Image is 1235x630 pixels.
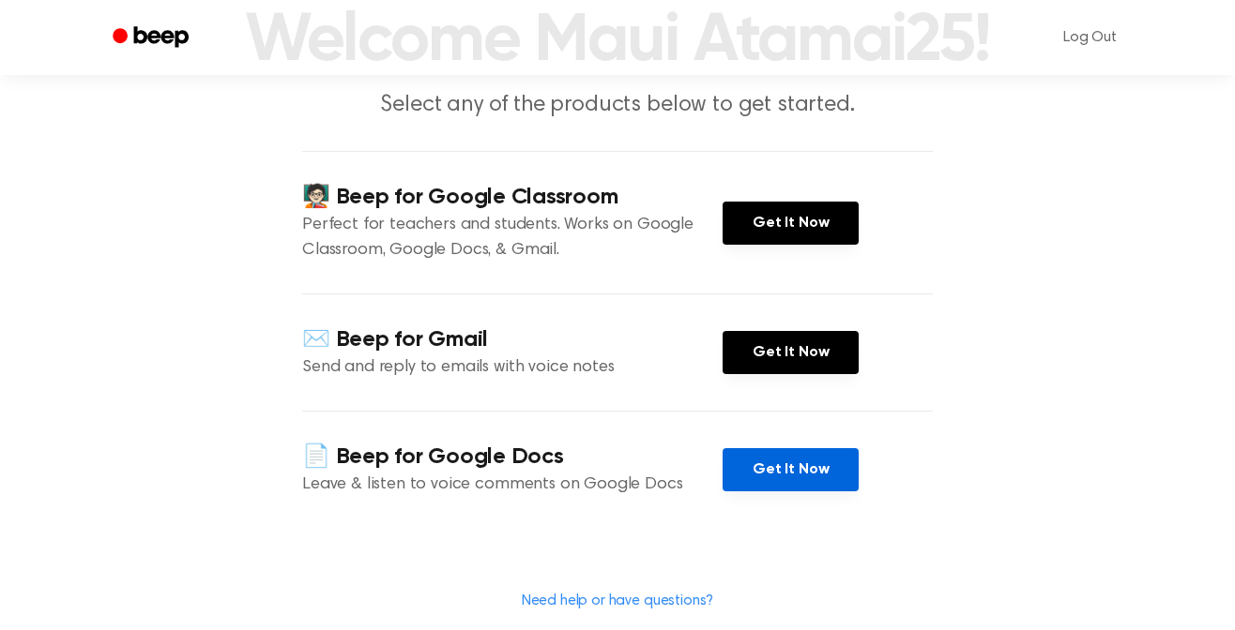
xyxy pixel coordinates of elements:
a: Get It Now [723,202,859,245]
p: Send and reply to emails with voice notes [302,355,723,381]
p: Leave & listen to voice comments on Google Docs [302,472,723,498]
h4: 📄 Beep for Google Docs [302,442,723,472]
a: Log Out [1044,15,1136,60]
p: Select any of the products below to get started. [257,90,978,121]
a: Get It Now [723,448,859,491]
a: Beep [99,20,206,56]
a: Get It Now [723,331,859,374]
h4: 🧑🏻‍🏫 Beep for Google Classroom [302,182,723,213]
a: Need help or have questions? [522,593,714,608]
p: Perfect for teachers and students. Works on Google Classroom, Google Docs, & Gmail. [302,213,723,263]
h4: ✉️ Beep for Gmail [302,324,723,355]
